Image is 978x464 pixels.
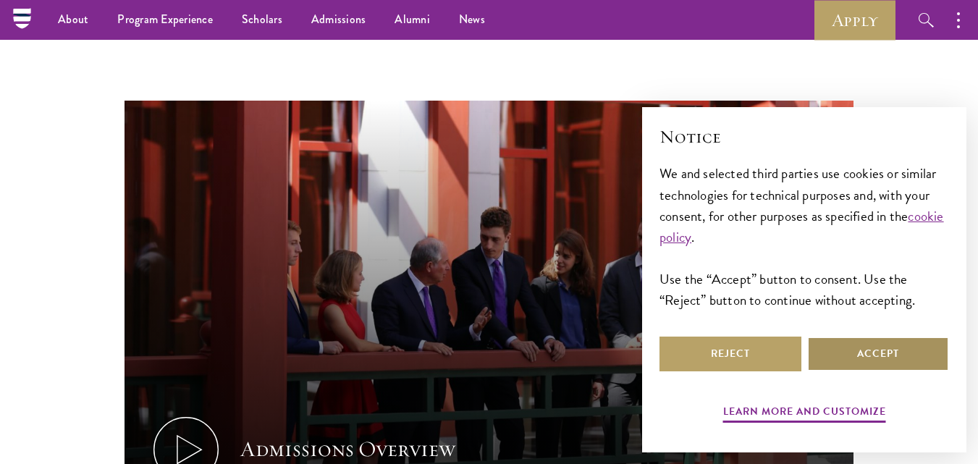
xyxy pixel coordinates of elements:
[723,402,886,425] button: Learn more and customize
[807,337,949,371] button: Accept
[659,206,944,248] a: cookie policy
[240,435,455,464] div: Admissions Overview
[659,337,801,371] button: Reject
[659,163,949,310] div: We and selected third parties use cookies or similar technologies for technical purposes and, wit...
[659,125,949,149] h2: Notice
